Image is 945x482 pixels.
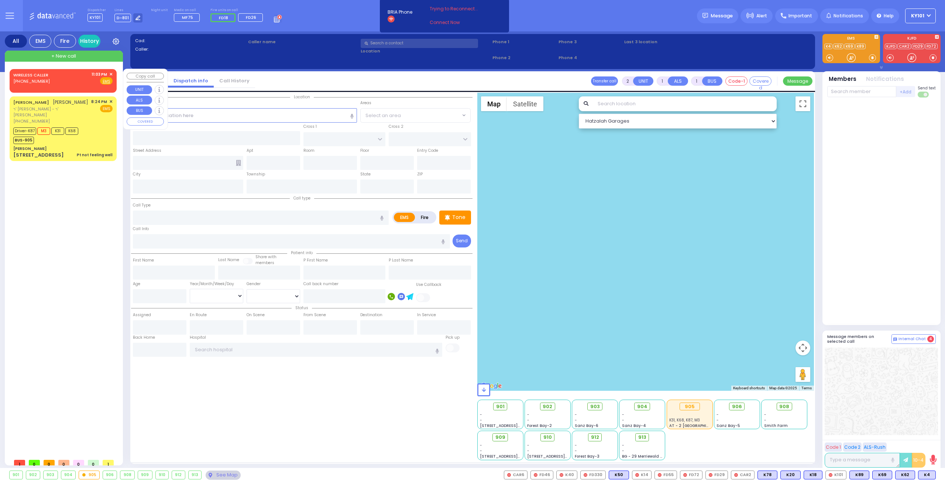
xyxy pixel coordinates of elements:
span: KY101 [87,13,103,22]
span: 909 [495,434,505,441]
span: Forest Bay-3 [575,454,599,459]
span: - [527,442,529,448]
span: 908 [779,403,789,410]
span: [STREET_ADDRESS][PERSON_NAME] [480,423,550,428]
label: P First Name [303,257,328,263]
a: Open this area in Google Maps (opens a new window) [479,381,504,391]
button: ALS-Rush [863,442,887,452]
label: Fire [415,213,435,222]
div: K14 [632,471,652,479]
label: Assigned [133,312,151,318]
small: Share with [255,254,276,260]
label: KJFD [883,37,941,42]
label: Pick up [446,335,460,341]
label: Floor [360,148,369,154]
button: Code 2 [843,442,862,452]
div: BLS [895,471,915,479]
label: Caller: [135,46,245,52]
span: KY101 [911,13,924,19]
span: + New call [51,52,76,60]
span: 1 [14,460,25,465]
span: Phone 4 [559,55,622,61]
span: 912 [591,434,599,441]
div: K62 [895,471,915,479]
div: 901 [10,471,23,479]
input: Search member [827,86,896,97]
div: 909 [138,471,152,479]
span: members [255,260,274,266]
div: 908 [120,471,134,479]
a: K89 [855,44,866,49]
span: 910 [543,434,552,441]
div: CAR6 [504,471,528,479]
button: Covered [749,76,772,86]
label: Call Type [133,202,151,208]
label: Location [361,48,490,54]
a: Connect Now [430,19,488,26]
span: Forest Bay-2 [527,423,552,428]
div: K69 [872,471,892,479]
div: BLS [849,471,869,479]
div: See map [206,471,240,480]
span: - [575,417,577,423]
label: Destination [360,312,382,318]
div: K20 [780,471,801,479]
span: Sanz Bay-5 [717,423,740,428]
p: Tone [452,213,465,221]
span: M3 [37,127,50,135]
span: K31 [51,127,64,135]
label: En Route [190,312,207,318]
span: K31, K68, K87, M3 [669,417,700,423]
span: [PHONE_NUMBER] [13,78,50,84]
label: Last 3 location [624,39,717,45]
div: Pt not feeling well [77,152,113,158]
label: Hospital [190,335,206,341]
label: State [360,171,371,177]
img: Google [479,381,504,391]
button: ALS [127,96,152,105]
div: [PERSON_NAME] [13,146,47,151]
span: - [480,442,482,448]
label: Age [133,281,140,287]
button: Code-1 [725,76,748,86]
div: 904 [61,471,76,479]
span: 902 [543,403,552,410]
div: BLS [918,471,936,479]
button: Send [453,235,471,247]
span: - [622,417,624,423]
span: 1 [103,460,114,465]
span: Call type [290,195,314,201]
button: Internal Chat 4 [891,334,936,344]
div: K40 [556,471,577,479]
span: BUS-905 [13,137,34,144]
img: red-radio-icon.svg [584,473,587,477]
img: Logo [29,11,78,20]
div: Year/Month/Week/Day [190,281,243,287]
label: Fire units on call [210,8,265,13]
input: Search hospital [190,343,443,357]
span: 904 [637,403,647,410]
span: 903 [590,403,600,410]
img: red-radio-icon.svg [709,473,712,477]
a: FD29 [912,44,924,49]
span: Phone 2 [492,55,556,61]
span: Patient info [287,250,316,256]
button: Copy call [127,73,164,80]
label: Cross 1 [303,124,317,130]
label: Call back number [303,281,339,287]
div: K101 [825,471,846,479]
label: Use Callback [416,282,441,288]
button: ALS [668,76,688,86]
div: 903 [44,471,58,479]
span: - [575,442,577,448]
span: Smith Farm [764,423,788,428]
div: K89 [849,471,869,479]
span: Phone 3 [559,39,622,45]
label: Last Name [218,257,239,263]
div: EMS [29,35,51,48]
span: Sanz Bay-6 [575,423,598,428]
label: Caller name [248,39,358,45]
button: Message [783,76,812,86]
span: 0 [88,460,99,465]
span: MF75 [182,14,193,20]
